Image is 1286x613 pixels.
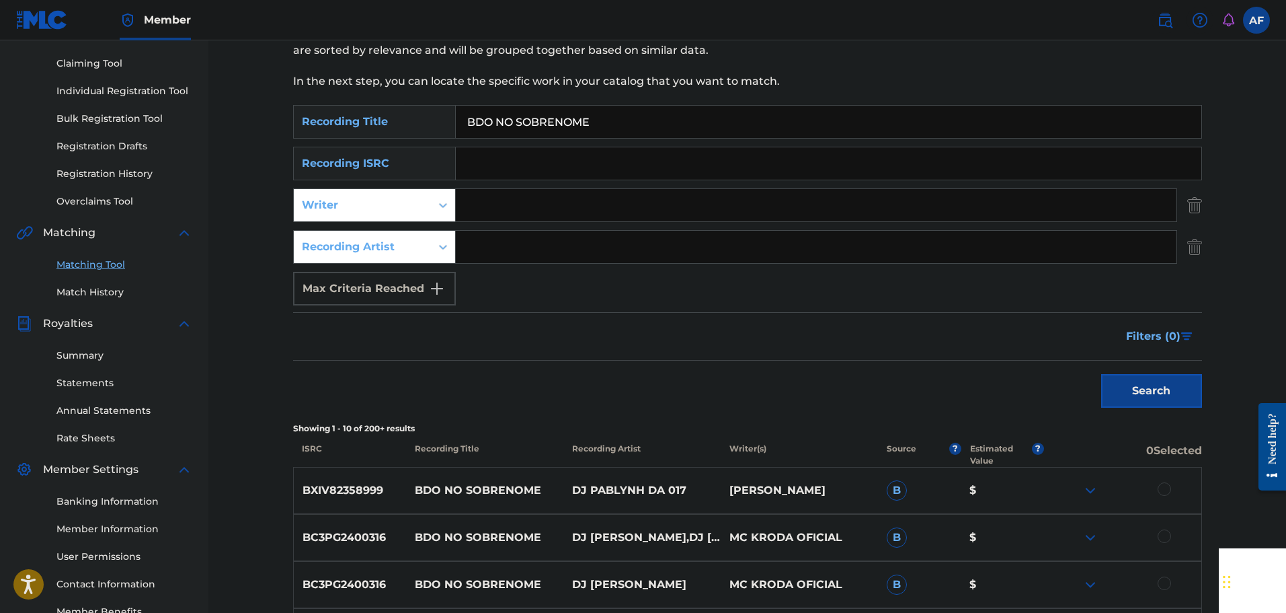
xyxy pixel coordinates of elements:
[16,462,32,478] img: Member Settings
[293,105,1202,414] form: Search Form
[16,10,68,30] img: MLC Logo
[1082,530,1098,546] img: expand
[56,550,192,564] a: User Permissions
[1044,443,1201,467] p: 0 Selected
[721,443,878,467] p: Writer(s)
[56,84,192,98] a: Individual Registration Tool
[293,443,406,467] p: ISRC
[56,376,192,390] a: Statements
[1243,7,1270,34] div: User Menu
[293,26,993,59] p: The first step is to locate recordings not yet matched to your works by entering criteria in the ...
[1219,548,1286,613] iframe: Chat Widget
[949,443,961,455] span: ?
[176,462,192,478] img: expand
[16,225,33,241] img: Matching
[1101,374,1202,408] button: Search
[56,431,192,445] a: Rate Sheets
[406,482,563,499] p: BDO NO SOBRENOME
[721,482,878,499] p: [PERSON_NAME]
[16,316,32,332] img: Royalties
[43,316,93,332] span: Royalties
[1032,443,1044,455] span: ?
[961,577,1044,593] p: $
[56,139,192,153] a: Registration Drafts
[56,577,192,591] a: Contact Information
[56,404,192,418] a: Annual Statements
[1152,7,1178,34] a: Public Search
[1187,188,1202,222] img: Delete Criterion
[1192,12,1208,28] img: help
[56,285,192,299] a: Match History
[1082,577,1098,593] img: expand
[1187,7,1213,34] div: Help
[1221,13,1235,27] div: Notifications
[144,12,191,28] span: Member
[294,482,407,499] p: BXIV82358999
[56,495,192,509] a: Banking Information
[302,197,423,213] div: Writer
[961,482,1044,499] p: $
[1248,374,1286,519] iframe: Resource Center
[1187,230,1202,264] img: Delete Criterion
[293,73,993,89] p: In the next step, you can locate the specific work in your catalog that you want to match.
[294,530,407,546] p: BC3PG2400316
[405,443,563,467] p: Recording Title
[887,480,907,501] span: B
[721,577,878,593] p: MC KRODA OFICIAL
[56,522,192,536] a: Member Information
[293,423,1202,435] p: Showing 1 - 10 of 200+ results
[970,443,1032,467] p: Estimated Value
[406,577,563,593] p: BDO NO SOBRENOME
[721,530,878,546] p: MC KRODA OFICIAL
[887,575,907,595] span: B
[406,530,563,546] p: BDO NO SOBRENOME
[1157,12,1173,28] img: search
[1126,328,1180,345] span: Filters ( 0 )
[1181,332,1193,340] img: filter
[56,167,192,181] a: Registration History
[56,258,192,272] a: Matching Tool
[961,530,1044,546] p: $
[1118,320,1202,353] button: Filters (0)
[1223,562,1231,602] div: Drag
[1082,482,1098,499] img: expand
[302,239,423,255] div: Recording Artist
[120,12,136,28] img: Top Rightsholder
[563,443,721,467] p: Recording Artist
[56,57,192,71] a: Claiming Tool
[56,349,192,363] a: Summary
[56,194,192,209] a: Overclaims Tool
[176,225,192,241] img: expand
[43,462,138,478] span: Member Settings
[563,530,721,546] p: DJ [PERSON_NAME],DJ [PERSON_NAME] ZS,DJ [PERSON_NAME],MC KRODA OFICIAL
[43,225,95,241] span: Matching
[56,112,192,126] a: Bulk Registration Tool
[563,482,721,499] p: DJ PABLYNH DA 017
[563,577,721,593] p: DJ [PERSON_NAME]
[294,577,407,593] p: BC3PG2400316
[887,528,907,548] span: B
[176,316,192,332] img: expand
[887,443,916,467] p: Source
